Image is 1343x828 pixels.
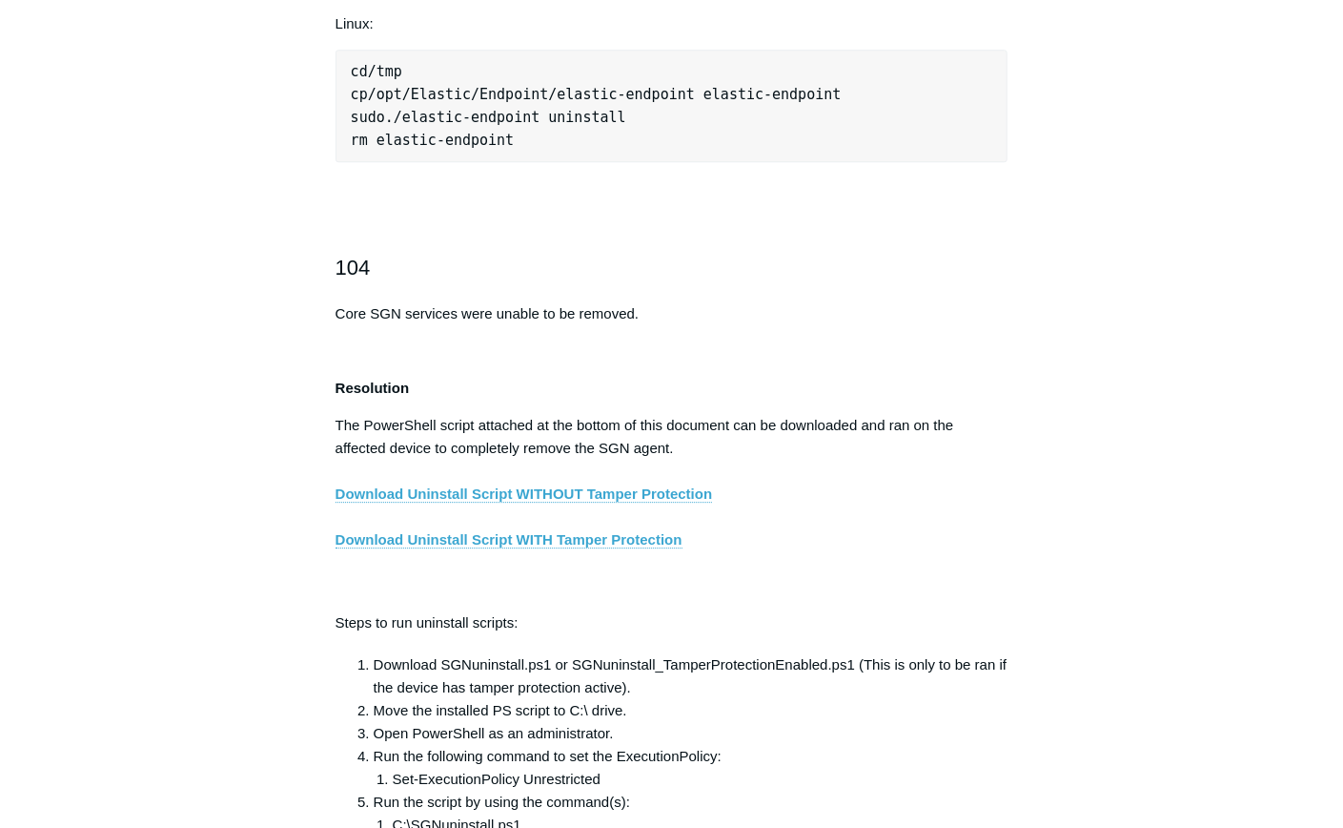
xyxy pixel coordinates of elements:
[376,86,402,103] span: opt
[374,722,1008,745] li: Open PowerShell as an administrator.
[351,109,626,149] span: endpoint uninstall rm elastic
[368,86,376,103] span: /
[336,302,1008,325] p: Core SGN services were unable to be removed.
[336,611,1008,634] p: Steps to run uninstall scripts:
[462,109,471,126] span: -
[336,251,1008,284] h2: 104
[336,12,1008,35] p: Linux:
[393,768,1008,791] li: Set-ExecutionPolicy Unrestricted
[374,653,1008,699] li: Download SGNuninstall.ps1 or SGNuninstall_TamperProtectionEnabled.ps1 (This is only to be ran if ...
[351,63,368,80] span: cd
[402,86,411,103] span: /
[368,63,376,80] span: /
[763,86,772,103] span: -
[351,63,402,103] span: tmp cp
[374,699,1008,722] li: Move the installed PS script to C:\ drive.
[445,132,514,149] span: endpoint
[557,86,617,103] span: elastic
[385,109,402,126] span: ./
[336,486,713,503] a: Download Uninstall Script WITHOUT Tamper Protection
[411,86,471,103] span: Elastic
[336,380,410,396] strong: Resolution
[437,132,445,149] span: -
[626,86,764,103] span: endpoint elastic
[479,86,548,103] span: Endpoint
[471,86,479,103] span: /
[548,86,557,103] span: /
[402,109,462,126] span: elastic
[336,531,682,549] a: Download Uninstall Script WITH Tamper Protection
[374,745,1008,791] li: Run the following command to set the ExecutionPolicy:
[618,86,626,103] span: -
[336,414,1008,597] p: The PowerShell script attached at the bottom of this document can be downloaded and ran on the af...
